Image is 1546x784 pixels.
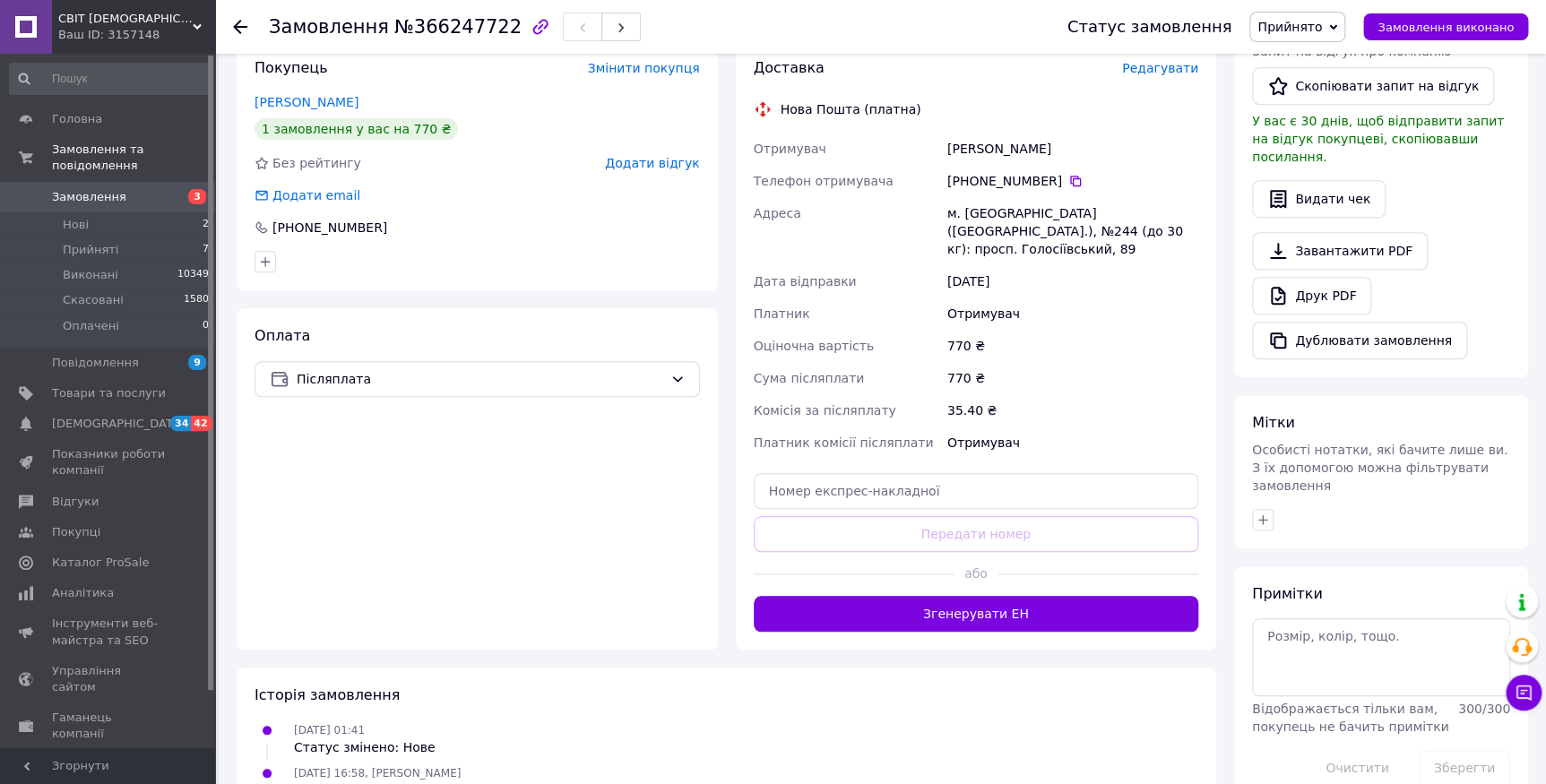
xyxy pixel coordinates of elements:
span: [DEMOGRAPHIC_DATA] [52,416,185,432]
a: Завантажити PDF [1252,232,1428,270]
a: Друк PDF [1252,277,1371,314]
span: 34 [170,416,191,431]
span: Телефон отримувача [754,174,894,188]
span: Показники роботи компанії [52,446,166,478]
span: Примітки [1252,585,1322,602]
span: Повідомлення [52,355,139,371]
span: Запит на відгук про компанію [1252,44,1451,58]
span: Дата відправки [754,274,857,289]
span: Замовлення виконано [1378,21,1514,34]
button: Видати чек [1252,180,1386,218]
span: 1580 [184,292,209,308]
span: Мітки [1252,414,1295,431]
span: Оплата [255,327,310,344]
button: Дублювати замовлення [1252,322,1467,359]
span: 10349 [177,267,209,283]
button: Замовлення виконано [1363,13,1528,40]
span: Покупець [255,59,328,76]
span: Замовлення [269,16,389,38]
div: 1 замовлення у вас на 770 ₴ [255,118,458,140]
span: Платник комісії післяплати [754,435,934,450]
span: Додати відгук [605,156,699,170]
input: Номер експрес-накладної [754,473,1199,509]
span: Покупці [52,524,100,540]
div: [PHONE_NUMBER] [271,219,389,237]
span: Відгуки [52,494,99,510]
span: Замовлення та повідомлення [52,142,215,174]
div: 770 ₴ [944,362,1202,394]
span: [DATE] 01:41 [294,724,365,737]
span: 42 [191,416,212,431]
span: №366247722 [394,16,522,38]
span: Прийняті [63,242,118,258]
span: Гаманець компанії [52,710,166,742]
span: Виконані [63,267,118,283]
div: Отримувач [944,297,1202,330]
span: [DATE] 16:58, [PERSON_NAME] [294,767,461,780]
span: 7 [203,242,209,258]
span: Без рейтингу [272,156,361,170]
span: або [954,564,998,582]
span: Комісія за післяплату [754,403,896,418]
span: Аналітика [52,585,114,601]
span: Історія замовлення [255,686,400,703]
span: Головна [52,111,102,127]
span: Нові [63,217,89,233]
span: Відображається тільки вам, покупець не бачить примітки [1252,702,1448,734]
button: Скопіювати запит на відгук [1252,67,1494,105]
button: Згенерувати ЕН [754,596,1199,632]
span: Прийнято [1257,20,1322,34]
a: [PERSON_NAME] [255,95,358,109]
span: У вас є 30 днів, щоб відправити запит на відгук покупцеві, скопіювавши посилання. [1252,114,1504,164]
span: 300 / 300 [1458,702,1510,716]
span: Інструменти веб-майстра та SEO [52,616,166,648]
span: Оплачені [63,318,119,334]
div: Ваш ID: 3157148 [58,27,215,43]
span: Сума післяплати [754,371,865,385]
span: Платник [754,306,810,321]
div: 35.40 ₴ [944,394,1202,426]
button: Чат з покупцем [1506,675,1542,711]
div: м. [GEOGRAPHIC_DATA] ([GEOGRAPHIC_DATA].), №244 (до 30 кг): просп. Голосіївський, 89 [944,197,1202,265]
span: Особисті нотатки, які бачите лише ви. З їх допомогою можна фільтрувати замовлення [1252,443,1507,493]
div: Статус змінено: Нове [294,738,436,756]
div: [PHONE_NUMBER] [947,172,1198,190]
span: Отримувач [754,142,826,156]
div: Нова Пошта (платна) [776,100,926,118]
span: 0 [203,318,209,334]
span: 3 [188,189,206,204]
span: Товари та послуги [52,385,166,401]
span: СВІТ ПРАВОСЛАВНОЇ КНИГИ [58,11,193,27]
span: 9 [188,355,206,370]
span: Адреса [754,206,801,220]
div: [PERSON_NAME] [944,133,1202,165]
div: Отримувач [944,426,1202,459]
div: Додати email [253,186,362,204]
span: Скасовані [63,292,124,308]
span: Післяплата [297,369,663,389]
div: 770 ₴ [944,330,1202,362]
div: Статус замовлення [1067,18,1232,36]
span: Управління сайтом [52,663,166,695]
span: 2 [203,217,209,233]
span: Каталог ProSale [52,555,149,571]
div: Додати email [271,186,362,204]
span: Оціночна вартість [754,339,874,353]
input: Пошук [9,63,211,95]
span: Замовлення [52,189,126,205]
div: Повернутися назад [233,18,247,36]
div: [DATE] [944,265,1202,297]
